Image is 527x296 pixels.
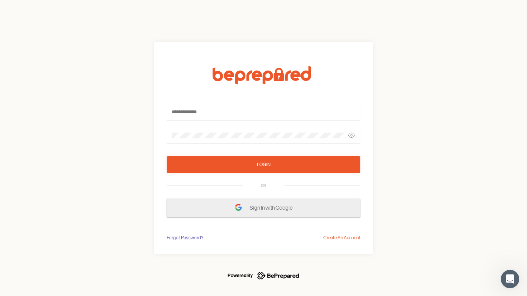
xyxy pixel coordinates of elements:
div: Create An Account [323,234,360,242]
button: Login [167,156,360,173]
div: OR [261,183,266,189]
button: Sign In with Google [167,198,360,217]
div: Login [257,161,270,168]
iframe: Intercom live chat [501,270,519,288]
div: Powered By [228,271,253,280]
div: Forgot Password? [167,234,203,242]
span: Sign In with Google [250,201,296,215]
